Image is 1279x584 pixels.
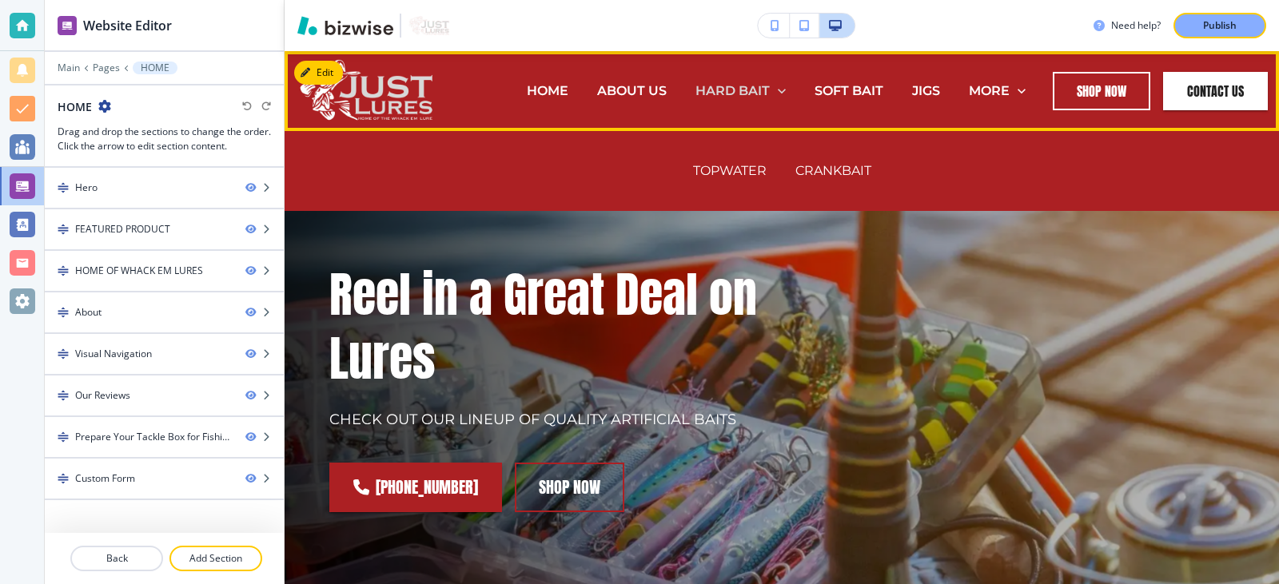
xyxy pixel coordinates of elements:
div: DragPrepare Your Tackle Box for Fishing Season [45,417,284,457]
p: CHECK OUT OUR LINEUP OF QUALITY ARTIFICIAL BAITS [329,410,763,431]
a: [PHONE_NUMBER] [329,463,502,512]
div: DragOur Reviews [45,375,284,415]
img: Bizwise Logo [297,16,393,35]
div: About [75,305,102,320]
div: Our Reviews [75,388,130,403]
img: Your Logo [408,15,451,35]
p: SOFT BAIT [815,81,883,100]
button: CONTACT US [1163,72,1268,110]
div: HOME OF WHACK EM LURES [75,264,203,278]
img: Drag [58,348,69,360]
img: Drag [58,473,69,484]
button: Add Section [169,546,262,571]
h3: Need help? [1111,18,1161,33]
p: MORE [969,81,1010,100]
button: Publish [1173,13,1266,38]
h2: HOME [58,98,92,115]
h3: Drag and drop the sections to change the order. Click the arrow to edit section content. [58,125,271,153]
p: Add Section [171,551,261,566]
img: Drag [58,265,69,276]
button: Edit [294,61,343,85]
a: SHOP NOW [1053,72,1150,110]
div: DragVisual Navigation [45,334,284,374]
img: Drag [58,182,69,193]
img: Drag [58,224,69,235]
button: Back [70,546,163,571]
p: Back [72,551,161,566]
button: Main [58,62,80,73]
img: Just Lures [296,57,439,124]
div: DragFEATURED PRODUCT [45,209,284,249]
div: Hero [75,181,98,195]
div: FEATURED PRODUCT [75,222,170,236]
button: HOME [133,62,177,74]
img: Drag [58,390,69,401]
p: Reel in a Great Deal on Lures [329,263,763,391]
p: ABOUT US [597,81,667,100]
p: HARD BAIT [695,81,770,100]
a: SHOP NOW [515,463,624,512]
div: Custom Form [75,471,135,486]
img: Drag [58,431,69,443]
p: JIGS [912,81,940,100]
button: Pages [93,62,120,73]
div: DragHOME OF WHACK EM LURES [45,251,284,291]
img: editor icon [58,16,77,35]
h2: Website Editor [83,16,172,35]
p: Publish [1203,18,1237,33]
p: HOME [141,62,169,73]
div: DragHero [45,168,284,208]
div: DragCustom Form [45,459,284,499]
div: Visual Navigation [75,347,152,361]
div: Prepare Your Tackle Box for Fishing Season [75,430,233,444]
p: HOME [527,81,568,100]
img: Drag [58,307,69,318]
div: DragAbout [45,292,284,332]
